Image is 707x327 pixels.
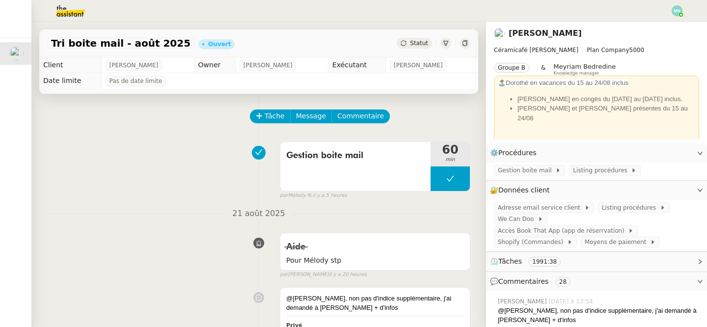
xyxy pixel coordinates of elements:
[498,149,537,157] span: Procédures
[528,257,561,267] nz-tag: 1991:38
[490,257,569,265] span: ⏲️
[517,104,695,123] li: [PERSON_NAME] et [PERSON_NAME] présentes du 15 au 24/08
[498,139,695,177] div: Adresse share : -
[498,79,628,86] span: 🏝️Dorothé en vacances du 15 au 24/08 inclus
[194,57,235,73] td: Owner
[498,186,550,194] span: Données client
[490,277,574,285] span: 💬
[286,148,425,163] span: Gestion boite mail
[498,277,548,285] span: Commentaires
[39,73,101,89] td: Date limite
[549,297,595,306] span: [DATE] à 13:54
[486,252,707,271] div: ⏲️Tâches 1991:38
[10,47,24,60] img: users%2F9mvJqJUvllffspLsQzytnd0Nt4c2%2Favatar%2F82da88e3-d90d-4e39-b37d-dcb7941179ae
[602,203,660,213] span: Listing procédures
[410,40,428,47] span: Statut
[585,237,650,247] span: Moyens de paiement
[337,110,384,122] span: Commentaire
[51,38,190,48] span: Tri boite mail - août 2025
[250,109,291,123] button: Tâche
[498,257,522,265] span: Tâches
[331,109,390,123] button: Commentaire
[490,185,554,196] span: 🔐
[553,63,616,76] app-user-label: Knowledge manager
[498,165,555,175] span: Gestion boite mail
[498,297,549,306] span: [PERSON_NAME]
[296,110,326,122] span: Message
[553,63,616,70] span: Meyriam Bedredine
[286,294,464,313] div: @[PERSON_NAME], non pas d'indice supplémentaire, j'ai demandé à [PERSON_NAME] + d'infos
[280,191,288,200] span: par
[265,110,285,122] span: Tâche
[517,94,695,104] li: [PERSON_NAME] en congés du [DATE] au [DATE] inclus.
[555,277,571,287] nz-tag: 28
[431,144,470,156] span: 60
[486,272,707,291] div: 💬Commentaires 28
[244,60,293,70] span: [PERSON_NAME]
[280,271,288,279] span: par
[329,271,367,279] span: il y a 20 heures
[509,28,582,38] a: [PERSON_NAME]
[328,57,385,73] td: Exécutant
[498,214,538,224] span: We Can Doo
[553,71,599,76] span: Knowledge manager
[494,28,505,39] img: users%2F9mvJqJUvllffspLsQzytnd0Nt4c2%2Favatar%2F82da88e3-d90d-4e39-b37d-dcb7941179ae
[486,181,707,200] div: 🔐Données client
[672,5,682,16] img: svg
[109,76,163,86] span: Pas de date limite
[587,47,629,54] span: Plan Company
[224,207,293,220] span: 21 août 2025
[498,226,628,236] span: Accès Book That App (app de réserrvation)
[490,147,541,159] span: ⚙️
[39,57,101,73] td: Client
[494,47,578,54] span: Céramicafé [PERSON_NAME]
[494,63,529,73] nz-tag: Groupe B
[290,109,332,123] button: Message
[629,47,645,54] span: 5000
[498,203,584,213] span: Adresse email service client
[286,255,464,266] span: Pour Mélody stp
[280,191,347,200] small: Mélody N.
[541,63,545,76] span: &
[486,143,707,163] div: ⚙️Procédures
[208,41,231,47] div: Ouvert
[286,243,305,251] span: Aide
[431,156,470,164] span: min
[280,271,367,279] small: [PERSON_NAME]
[498,237,567,247] span: Shopify (Commandes)
[312,191,347,200] span: il y a 5 heures
[498,306,699,325] div: @[PERSON_NAME], non pas d'indice supplémentaire, j'ai demandé à [PERSON_NAME] + d'infos
[573,165,631,175] span: Listing procédures
[109,60,159,70] span: [PERSON_NAME]
[394,60,443,70] span: [PERSON_NAME]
